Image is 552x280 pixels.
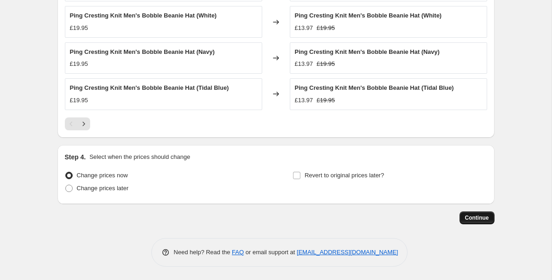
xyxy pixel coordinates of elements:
strike: £19.95 [316,23,335,33]
span: Ping Cresting Knit Men's Bobble Beanie Hat (Tidal Blue) [70,84,229,91]
a: FAQ [232,249,244,256]
span: Ping Cresting Knit Men's Bobble Beanie Hat (Navy) [295,48,440,55]
div: £13.97 [295,59,313,69]
span: Revert to original prices later? [305,172,384,179]
strike: £19.95 [316,96,335,105]
p: Select when the prices should change [89,152,190,162]
strike: £19.95 [316,59,335,69]
h2: Step 4. [65,152,86,162]
button: Next [77,117,90,130]
div: £13.97 [295,96,313,105]
span: Change prices now [77,172,128,179]
span: Need help? Read the [174,249,232,256]
div: £13.97 [295,23,313,33]
div: £19.95 [70,96,88,105]
span: Ping Cresting Knit Men's Bobble Beanie Hat (White) [70,12,217,19]
button: Continue [460,211,494,224]
span: Change prices later [77,185,129,192]
nav: Pagination [65,117,90,130]
span: Continue [465,214,489,222]
a: [EMAIL_ADDRESS][DOMAIN_NAME] [297,249,398,256]
div: £19.95 [70,59,88,69]
span: Ping Cresting Knit Men's Bobble Beanie Hat (White) [295,12,442,19]
span: Ping Cresting Knit Men's Bobble Beanie Hat (Navy) [70,48,215,55]
span: Ping Cresting Knit Men's Bobble Beanie Hat (Tidal Blue) [295,84,454,91]
span: or email support at [244,249,297,256]
div: £19.95 [70,23,88,33]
